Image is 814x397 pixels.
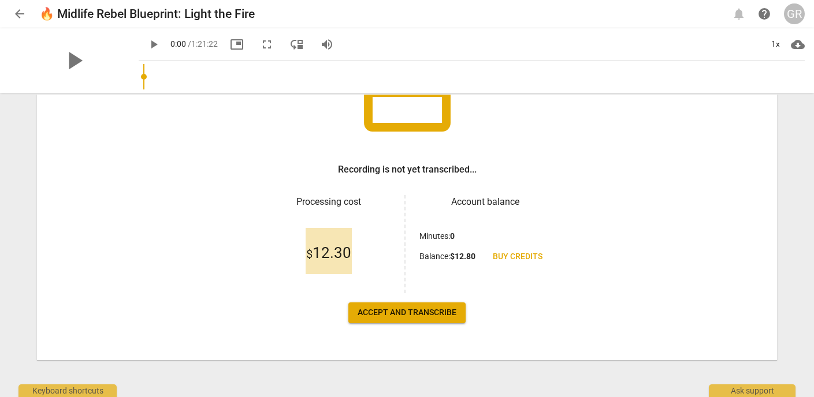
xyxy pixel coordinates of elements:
span: 0:00 [170,39,186,48]
span: move_down [290,38,304,51]
h2: 🔥 Midlife Rebel Blueprint: Light the Fire [39,7,255,21]
a: Help [754,3,775,24]
span: picture_in_picture [230,38,244,51]
p: Balance : [419,250,475,263]
span: play_arrow [59,46,89,76]
span: fullscreen [260,38,274,51]
button: Play [143,34,164,55]
span: / 1:21:22 [188,39,218,48]
span: $ [306,247,313,261]
button: Fullscreen [257,34,277,55]
span: arrow_back [13,7,27,21]
span: help [757,7,771,21]
div: Keyboard shortcuts [18,384,117,397]
span: Accept and transcribe [358,307,456,319]
span: credit_card [355,45,459,149]
div: 1x [764,35,786,54]
button: Accept and transcribe [348,302,466,323]
b: $ 12.80 [450,252,475,261]
button: Picture in picture [226,34,247,55]
h3: Account balance [419,195,552,209]
button: Volume [317,34,337,55]
h3: Recording is not yet transcribed... [338,163,477,177]
span: 12.30 [306,245,351,262]
span: play_arrow [147,38,161,51]
span: volume_up [320,38,334,51]
a: Buy credits [484,246,552,267]
p: Minutes : [419,230,455,242]
button: View player as separate pane [287,34,307,55]
button: GR [784,3,805,24]
span: Buy credits [493,251,542,263]
b: 0 [450,231,455,241]
span: cloud_download [791,38,805,51]
div: Ask support [709,384,796,397]
h3: Processing cost [263,195,395,209]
